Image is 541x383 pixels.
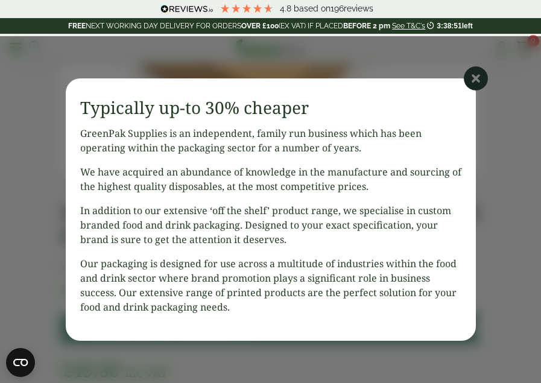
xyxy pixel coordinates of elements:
[80,203,461,247] p: In addition to our extensive ‘off the shelf’ product range, we specialise in custom branded food ...
[80,126,461,155] p: GreenPak Supplies is an independent, family run business which has been operating within the pack...
[437,22,461,30] span: 3:38:51
[220,3,274,14] div: 4.79 Stars
[344,4,373,13] span: reviews
[280,4,294,13] span: 4.8
[343,22,390,30] strong: BEFORE 2 pm
[294,4,331,13] span: Based on
[241,22,279,30] strong: OVER £100
[80,256,461,314] p: Our packaging is designed for use across a multitude of industries within the food and drink sect...
[462,22,473,30] span: left
[68,22,86,30] strong: FREE
[160,5,213,13] img: REVIEWS.io
[6,348,35,377] button: Open CMP widget
[80,165,461,194] p: We have acquired an abundance of knowledge in the manufacture and sourcing of the highest quality...
[527,35,539,47] span: 0
[80,98,461,118] h3: Typically up-to 30% cheaper
[331,4,344,13] span: 196
[392,22,425,30] a: See T&C's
